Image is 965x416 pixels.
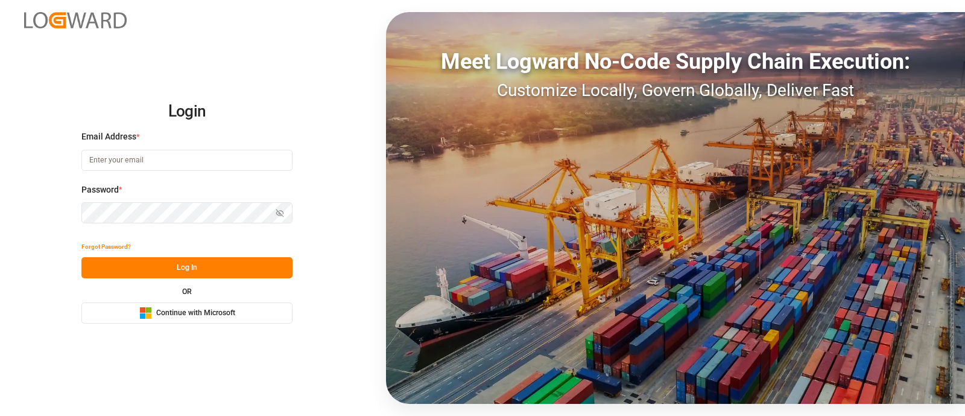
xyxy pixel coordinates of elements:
[182,288,192,295] small: OR
[386,78,965,103] div: Customize Locally, Govern Globally, Deliver Fast
[81,257,293,278] button: Log In
[24,12,127,28] img: Logward_new_orange.png
[81,92,293,131] h2: Login
[81,150,293,171] input: Enter your email
[81,184,119,196] span: Password
[156,308,235,319] span: Continue with Microsoft
[81,130,136,143] span: Email Address
[386,45,965,78] div: Meet Logward No-Code Supply Chain Execution:
[81,302,293,324] button: Continue with Microsoft
[81,236,131,257] button: Forgot Password?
